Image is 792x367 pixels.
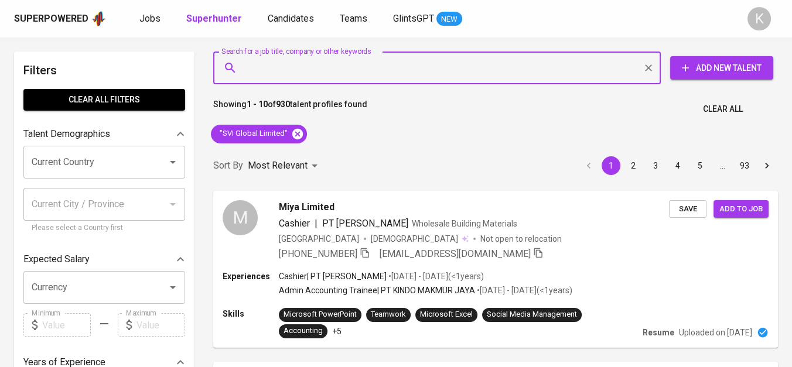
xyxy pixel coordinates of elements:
div: M [223,200,258,235]
button: Open [165,279,181,296]
input: Value [42,313,91,337]
p: Resume [643,327,674,338]
span: PT [PERSON_NAME] [322,218,408,229]
a: Superhunter [186,12,244,26]
button: Add New Talent [670,56,773,80]
p: Talent Demographics [23,127,110,141]
div: "SVI Global Limited" [211,125,307,143]
span: Wholesale Building Materials [412,219,517,228]
button: page 1 [602,156,620,175]
button: Go to next page [757,156,776,175]
p: +5 [332,325,342,337]
div: … [713,160,732,172]
div: Accounting [284,325,323,337]
span: Cashier [279,218,310,229]
nav: pagination navigation [578,156,778,175]
span: [EMAIL_ADDRESS][DOMAIN_NAME] [380,248,531,259]
p: Not open to relocation [480,233,562,245]
span: [PHONE_NUMBER] [279,248,357,259]
a: Superpoweredapp logo [14,10,107,28]
button: Go to page 4 [668,156,687,175]
b: Superhunter [186,13,242,24]
span: Clear All [703,102,743,116]
span: "SVI Global Limited" [211,128,295,139]
span: [DEMOGRAPHIC_DATA] [371,233,460,245]
button: Save [669,200,706,218]
button: Clear [640,60,657,76]
button: Open [165,154,181,170]
b: 930 [276,100,290,109]
div: Talent Demographics [23,122,185,146]
div: Teamwork [371,309,406,320]
span: GlintsGPT [393,13,434,24]
button: Clear All [698,98,747,120]
p: Sort By [213,159,243,173]
p: Showing of talent profiles found [213,98,367,120]
input: Value [136,313,185,337]
img: app logo [91,10,107,28]
span: Jobs [139,13,161,24]
span: Save [675,203,701,216]
a: GlintsGPT NEW [393,12,462,26]
button: Go to page 5 [691,156,709,175]
span: Candidates [268,13,314,24]
button: Go to page 2 [624,156,643,175]
a: Candidates [268,12,316,26]
p: • [DATE] - [DATE] ( <1 years ) [475,284,572,296]
div: Most Relevant [248,155,322,177]
p: Please select a Country first [32,222,177,234]
button: Clear All filters [23,89,185,111]
h6: Filters [23,61,185,80]
a: Teams [340,12,370,26]
p: Experiences [223,270,279,282]
a: Jobs [139,12,163,26]
p: Most Relevant [248,159,308,173]
p: Uploaded on [DATE] [679,327,752,338]
p: Skills [223,308,279,320]
div: Superpowered [14,12,88,26]
button: Add to job [714,200,769,218]
span: Miya Limited [279,200,334,214]
div: [GEOGRAPHIC_DATA] [279,233,359,245]
p: Admin Accounting Trainee | PT KINDO MAKMUR JAYA [279,284,475,296]
span: Teams [340,13,367,24]
div: Expected Salary [23,248,185,271]
span: Add New Talent [680,61,764,76]
p: Expected Salary [23,252,90,266]
span: Clear All filters [33,92,176,107]
button: Go to page 3 [646,156,665,175]
div: Microsoft PowerPoint [284,309,357,320]
p: • [DATE] - [DATE] ( <1 years ) [387,270,484,282]
span: | [315,217,318,231]
a: MMiya LimitedCashier|PT [PERSON_NAME]Wholesale Building Materials[GEOGRAPHIC_DATA][DEMOGRAPHIC_DA... [213,191,778,348]
span: Add to job [719,203,763,216]
div: Microsoft Excel [420,309,473,320]
p: Cashier | PT [PERSON_NAME] [279,270,387,282]
button: Go to page 93 [735,156,754,175]
div: K [747,7,771,30]
div: Social Media Management [487,309,577,320]
b: 1 - 10 [247,100,268,109]
span: NEW [436,13,462,25]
